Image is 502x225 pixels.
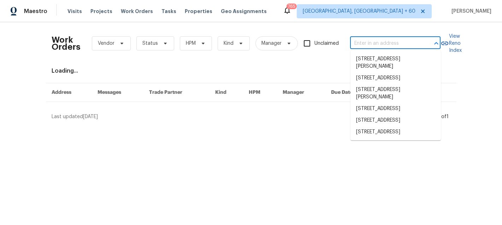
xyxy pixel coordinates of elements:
[325,83,374,102] th: Due Date
[303,8,415,15] span: [GEOGRAPHIC_DATA], [GEOGRAPHIC_DATA] + 60
[161,9,176,14] span: Tasks
[83,114,98,119] span: [DATE]
[52,113,437,120] div: Last updated
[98,40,114,47] span: Vendor
[209,83,243,102] th: Kind
[143,83,209,102] th: Trade Partner
[431,38,441,48] button: Close
[350,126,441,138] li: [STREET_ADDRESS]
[186,40,196,47] span: HPM
[350,84,441,103] li: [STREET_ADDRESS][PERSON_NAME]
[121,8,153,15] span: Work Orders
[350,103,441,115] li: [STREET_ADDRESS]
[46,83,92,102] th: Address
[185,8,212,15] span: Properties
[441,33,462,54] a: View Reno Index
[350,138,441,157] li: [STREET_ADDRESS][PERSON_NAME]
[350,53,441,72] li: [STREET_ADDRESS][PERSON_NAME]
[221,8,267,15] span: Geo Assignments
[90,8,112,15] span: Projects
[224,40,234,47] span: Kind
[67,8,82,15] span: Visits
[52,67,451,74] div: Loading...
[243,83,277,102] th: HPM
[314,40,339,47] span: Unclaimed
[277,83,326,102] th: Manager
[261,40,282,47] span: Manager
[288,3,295,10] div: 765
[350,115,441,126] li: [STREET_ADDRESS]
[350,72,441,84] li: [STREET_ADDRESS]
[449,8,491,15] span: [PERSON_NAME]
[24,8,47,15] span: Maestro
[350,38,421,49] input: Enter in an address
[52,36,81,50] h2: Work Orders
[92,83,144,102] th: Messages
[142,40,158,47] span: Status
[439,113,449,120] div: 1 of 1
